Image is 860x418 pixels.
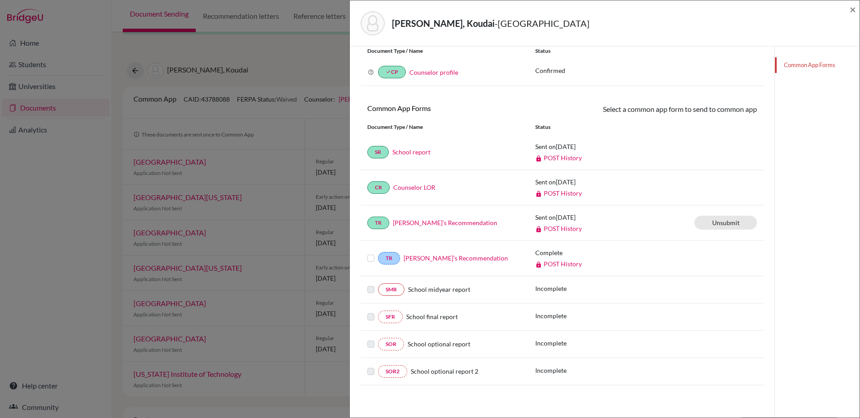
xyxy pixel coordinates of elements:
[535,66,757,75] p: Confirmed
[694,216,757,230] a: Unsubmit
[378,283,404,296] a: SMR
[361,47,529,55] div: Document Type / Name
[556,178,576,186] span: [DATE]
[378,311,403,323] a: SFR
[529,123,764,131] div: Status
[535,225,582,232] a: POST History
[529,47,764,55] div: Status
[494,18,589,29] span: - [GEOGRAPHIC_DATA]
[386,69,391,74] i: done
[535,338,567,348] p: Incomplete
[535,154,582,162] a: POST History
[535,311,567,320] p: Incomplete
[535,189,582,197] a: POST History
[361,123,529,131] div: Document Type / Name
[406,313,458,320] span: School final report
[535,366,567,375] p: Incomplete
[535,213,582,222] p: Sent on
[378,252,400,264] a: TR
[393,183,435,191] a: Counselor LOR
[556,143,576,150] span: [DATE]
[411,367,478,375] span: School optional report 2
[367,104,555,112] h6: Common App Forms
[408,340,470,348] span: School optional report
[367,146,389,158] a: SR
[556,213,576,221] span: [DATE]
[535,260,582,268] a: POST History
[404,254,508,262] a: [PERSON_NAME]’s Recommendation
[378,66,406,78] a: doneCP
[392,18,494,29] strong: [PERSON_NAME], Koudai
[378,365,407,378] a: SOR2
[535,142,582,151] p: Sent on
[392,148,430,156] a: School report
[367,181,390,194] a: CR
[850,4,856,15] button: Close
[393,219,497,226] a: [PERSON_NAME]’s Recommendation
[367,217,389,229] a: TR
[775,57,860,73] a: Common App Forms
[535,248,582,257] p: Complete
[850,3,856,16] span: ×
[378,338,404,350] a: SOR
[409,68,458,76] a: Counselor profile
[535,284,567,293] p: Incomplete
[408,286,470,293] span: School midyear report
[562,104,764,116] div: Select a common app form to send to common app
[535,177,582,187] p: Sent on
